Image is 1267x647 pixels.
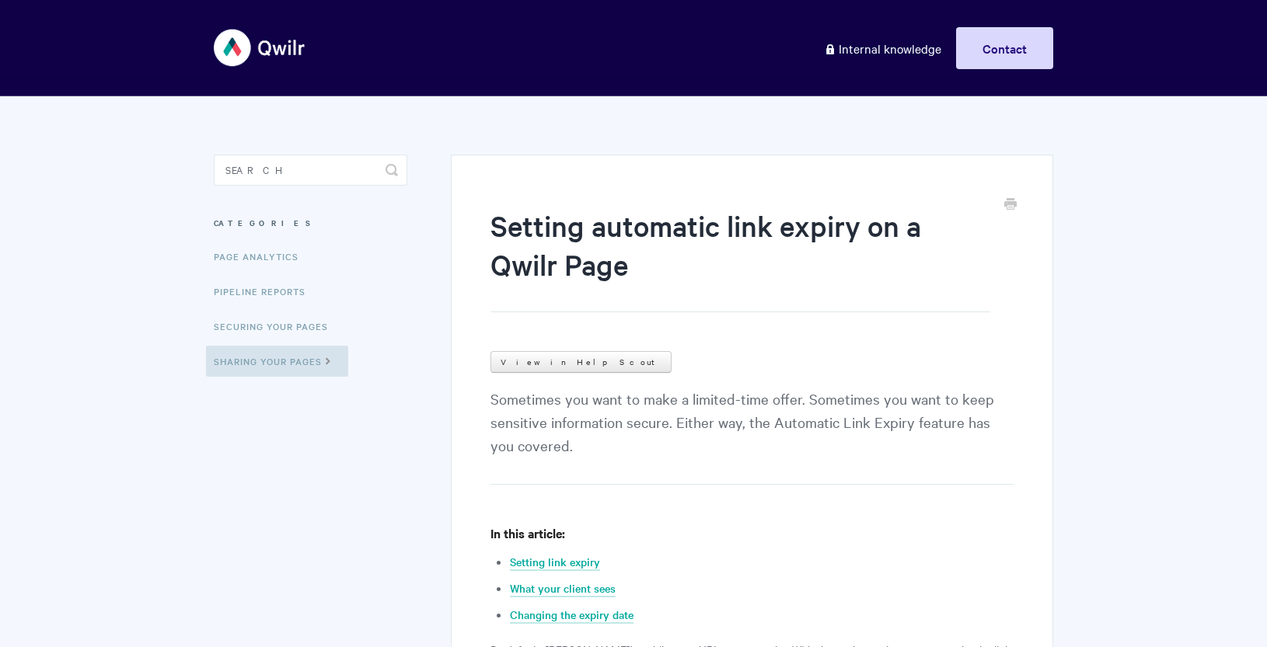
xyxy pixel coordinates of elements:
a: Securing Your Pages [214,311,340,342]
h3: Categories [214,209,407,237]
a: Sharing Your Pages [206,346,348,377]
img: Qwilr Help Center [214,19,306,77]
a: View in Help Scout [490,351,672,373]
input: Search [214,155,407,186]
a: What your client sees [510,580,616,597]
p: Sometimes you want to make a limited-time offer. Sometimes you want to keep sensitive information... [490,387,1014,485]
a: Print this Article [1004,197,1017,214]
a: Page Analytics [214,241,310,272]
a: Internal knowledge [812,27,953,69]
a: Pipeline reports [214,276,317,307]
h1: Setting automatic link expiry on a Qwilr Page [490,206,990,312]
a: Changing the expiry date [510,607,633,624]
a: Setting link expiry [510,554,600,571]
strong: In this article: [490,524,565,541]
a: Contact [956,27,1053,69]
